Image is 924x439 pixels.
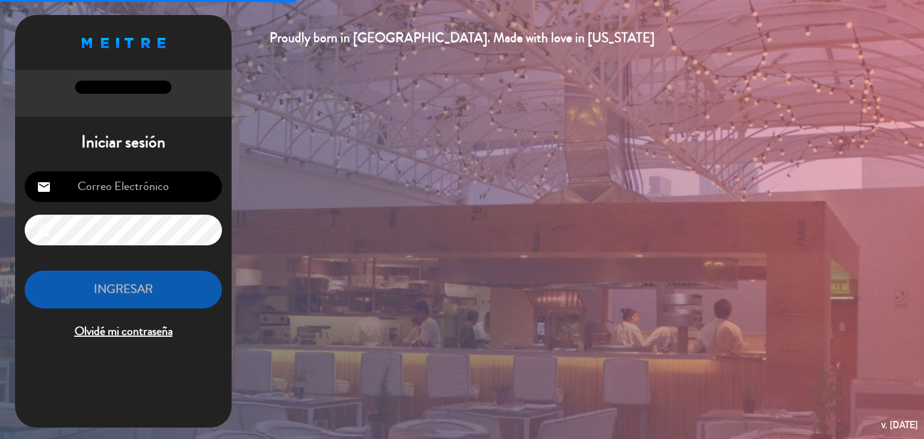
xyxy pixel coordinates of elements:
[25,322,222,342] span: Olvidé mi contraseña
[37,223,51,238] i: lock
[37,180,51,194] i: email
[881,417,918,433] div: v. [DATE]
[15,132,232,153] h1: Iniciar sesión
[25,271,222,309] button: INGRESAR
[25,171,222,202] input: Correo Electrónico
